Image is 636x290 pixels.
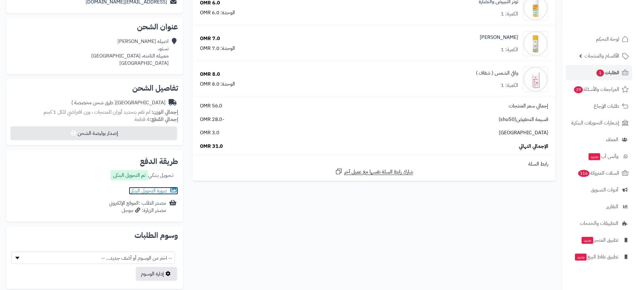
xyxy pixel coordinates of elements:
[11,84,178,92] h2: تفاصيل الشحن
[585,51,619,60] span: الأقسام والمنتجات
[519,143,548,150] span: الإجمالي النهائي
[136,267,177,281] a: إدارة الوسوم
[152,108,178,116] strong: إجمالي الوزن:
[571,118,619,127] span: إشعارات التحويلات البنكية
[344,168,413,176] span: شارك رابط السلة نفسها مع عميل آخر
[566,32,632,47] a: لوحة التحكم
[578,170,590,177] span: 116
[150,116,178,123] strong: إجمالي القطع:
[566,65,632,80] a: الطلبات1
[499,116,548,123] span: قسيمة التخفيض(shu50)
[335,168,413,176] a: شارك رابط السلة نفسها مع عميل آخر
[566,166,632,181] a: السلات المتروكة116
[499,129,548,136] span: [GEOGRAPHIC_DATA]
[578,169,619,178] span: السلات المتروكة
[200,9,235,16] div: الوحدة: 6.0 OMR
[111,170,173,182] div: تـحـويـل بـنـكـي
[566,216,632,231] a: التطبيقات والخدمات
[11,232,178,239] h2: وسوم الطلبات
[566,132,632,147] a: العملاء
[594,102,619,111] span: طلبات الإرجاع
[11,23,178,31] h2: عنوان الشحن
[596,35,619,44] span: لوحة التحكم
[606,135,618,144] span: العملاء
[200,71,220,78] div: 8.0 OMR
[200,102,223,110] span: 56.0 OMR
[129,187,178,195] a: صورة التحويل البنكى
[91,38,169,67] div: اصيله [PERSON_NAME] نستو، معبيله الثامنه، [GEOGRAPHIC_DATA] [GEOGRAPHIC_DATA]
[588,152,618,161] span: وآتس آب
[566,199,632,214] a: التقارير
[566,249,632,264] a: تطبيق نقاط البيعجديد
[574,86,583,93] span: 29
[509,102,548,110] span: إجمالي سعر المنتجات
[596,68,619,77] span: الطلبات
[111,170,148,180] label: تم التحويل البنكى
[566,82,632,97] a: المراجعات والأسئلة29
[501,46,518,53] div: الكمية: 1
[573,85,619,94] span: المراجعات والأسئلة
[606,202,618,211] span: التقارير
[476,69,518,77] a: واقي الشمس ( شفاف )
[44,108,150,116] span: لم تقم بتحديد أوزان للمنتجات ، وزن افتراضي للكل 1 كجم
[10,126,177,140] button: إصدار بوليصة الشحن
[200,116,225,123] span: -28.0 OMR
[195,160,553,168] div: رابط السلة
[140,158,178,165] h2: طريقة الدفع
[523,31,548,56] img: 1739578407-cm52ejt6m0ni401kl3jol0g1m_MOISTURIZER-01-90x90.jpg
[566,99,632,114] a: طلبات الإرجاع
[11,252,175,264] span: -- اختر من الوسوم أو أضف جديد... --
[501,82,518,89] div: الكمية: 1
[580,219,618,228] span: التطبيقات والخدمات
[501,10,518,18] div: الكمية: 1
[591,185,618,194] span: أدوات التسويق
[566,233,632,248] a: تطبيق المتجرجديد
[12,252,175,264] span: -- اختر من الوسوم أو أضف جديد... --
[566,182,632,197] a: أدوات التسويق
[71,99,165,106] div: [GEOGRAPHIC_DATA]
[480,34,518,41] a: [PERSON_NAME]
[200,45,235,52] div: الوحدة: 7.0 OMR
[597,69,604,76] span: 1
[593,18,630,31] img: logo-2.png
[200,81,235,88] div: الوحدة: 8.0 OMR
[589,153,600,160] span: جديد
[109,207,166,214] div: مصدر الزيارة: جوجل
[200,143,223,150] span: 31.0 OMR
[135,116,178,123] small: 4 قطعة
[581,236,618,245] span: تطبيق المتجر
[574,252,618,261] span: تطبيق نقاط البيع
[71,99,116,106] span: ( طرق شحن مخصصة )
[582,237,593,244] span: جديد
[200,35,220,42] div: 7.0 OMR
[566,115,632,130] a: إشعارات التحويلات البنكية
[523,67,548,92] img: 1739579186-cm5165zzs0mp801kl7w679zi8_sunscreen_3-90x90.jpg
[109,200,166,214] div: مصدر الطلب :الموقع الإلكتروني
[200,129,219,136] span: 3.0 OMR
[566,149,632,164] a: وآتس آبجديد
[575,254,587,261] span: جديد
